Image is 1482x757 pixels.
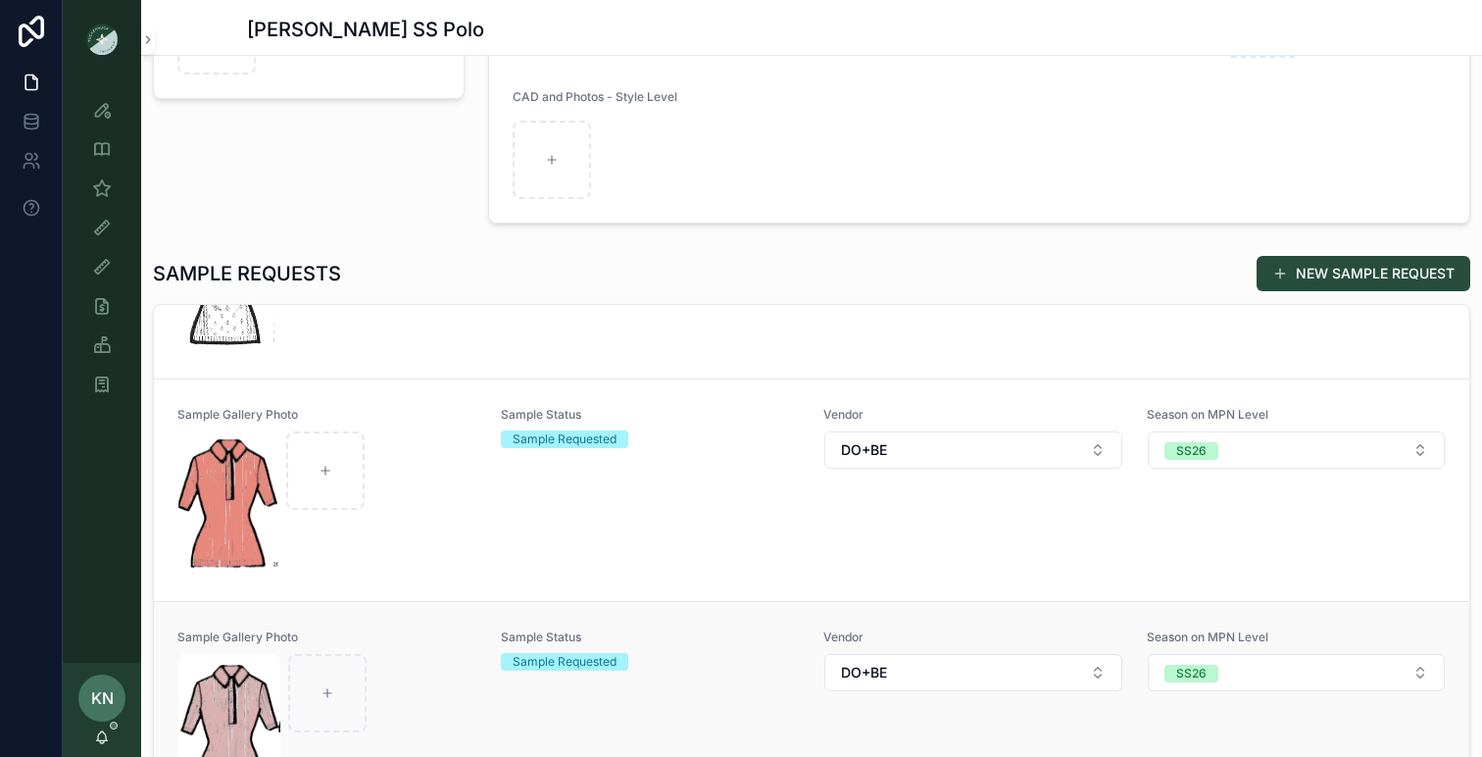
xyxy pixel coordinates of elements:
span: Sample Gallery Photo [177,407,477,423]
div: SS26 [1176,442,1207,460]
div: scrollable content [63,78,141,428]
span: Season on MPN Level [1147,407,1447,423]
span: KN [91,686,114,710]
h1: [PERSON_NAME] SS Polo [247,16,484,43]
span: CAD and Photos - Style Level [513,89,677,104]
span: Vendor [823,407,1123,423]
a: Sample Gallery PhotoScreenshot-2025-08-26-at-1.44.39-PM.pngSample StatusSample RequestedVendorSel... [154,378,1469,601]
span: Sample Gallery Photo [177,630,477,645]
span: Season on MPN Level [1147,630,1447,645]
img: App logo [86,24,118,55]
button: Select Button [1148,431,1446,469]
div: Sample Requested [513,653,617,671]
img: Screenshot-2025-08-26-at-1.44.39-PM.png [178,431,278,573]
div: Sample Requested [513,430,617,448]
span: Sample Status [501,630,801,645]
button: Select Button [824,654,1122,691]
span: Vendor [823,630,1123,645]
span: Sample Status [501,407,801,423]
button: NEW SAMPLE REQUEST [1257,256,1470,291]
div: SS26 [1176,665,1207,682]
span: DO+BE [841,440,887,460]
button: Select Button [1148,654,1446,691]
h1: SAMPLE REQUESTS [153,260,341,287]
button: Select Button [824,431,1122,469]
span: DO+BE [841,663,887,682]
